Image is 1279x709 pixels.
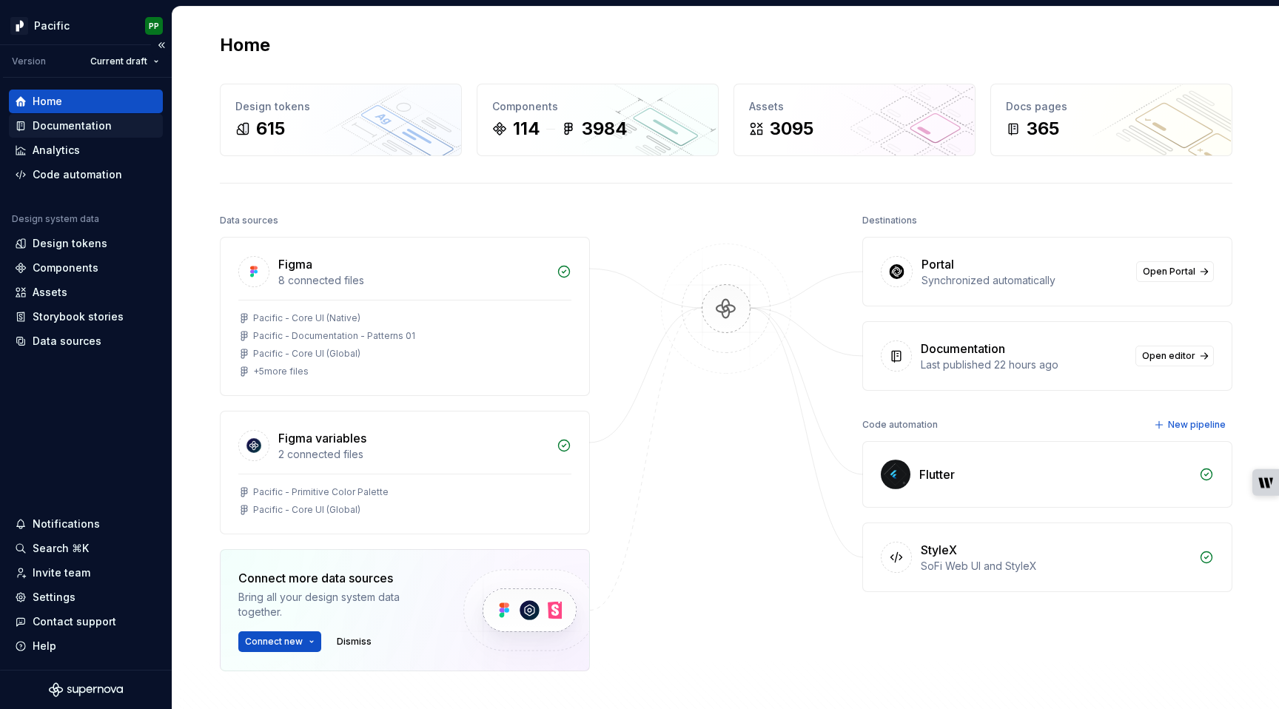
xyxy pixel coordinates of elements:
[922,273,1127,288] div: Synchronized automatically
[220,84,462,156] a: Design tokens615
[33,565,90,580] div: Invite team
[278,429,366,447] div: Figma variables
[33,334,101,349] div: Data sources
[33,118,112,133] div: Documentation
[921,541,957,559] div: StyleX
[1168,419,1226,431] span: New pipeline
[33,541,89,556] div: Search ⌘K
[33,285,67,300] div: Assets
[9,561,163,585] a: Invite team
[9,280,163,304] a: Assets
[9,232,163,255] a: Design tokens
[253,486,389,498] div: Pacific - Primitive Color Palette
[921,559,1190,574] div: SoFi Web UI and StyleX
[220,210,278,231] div: Data sources
[922,255,954,273] div: Portal
[337,636,372,648] span: Dismiss
[9,329,163,353] a: Data sources
[34,19,70,33] div: Pacific
[33,236,107,251] div: Design tokens
[9,610,163,634] button: Contact support
[12,56,46,67] div: Version
[990,84,1232,156] a: Docs pages365
[9,256,163,280] a: Components
[1142,350,1195,362] span: Open editor
[33,517,100,531] div: Notifications
[278,273,548,288] div: 8 connected files
[33,309,124,324] div: Storybook stories
[33,167,122,182] div: Code automation
[862,414,938,435] div: Code automation
[1136,261,1214,282] a: Open Portal
[253,348,360,360] div: Pacific - Core UI (Global)
[921,340,1005,357] div: Documentation
[90,56,147,67] span: Current draft
[9,634,163,658] button: Help
[862,210,917,231] div: Destinations
[10,17,28,35] img: 8d0dbd7b-a897-4c39-8ca0-62fbda938e11.png
[9,114,163,138] a: Documentation
[330,631,378,652] button: Dismiss
[220,237,590,396] a: Figma8 connected filesPacific - Core UI (Native)Pacific - Documentation - Patterns 01Pacific - Co...
[149,20,159,32] div: PP
[33,94,62,109] div: Home
[1006,99,1217,114] div: Docs pages
[253,312,360,324] div: Pacific - Core UI (Native)
[253,504,360,516] div: Pacific - Core UI (Global)
[582,117,628,141] div: 3984
[278,255,312,273] div: Figma
[734,84,976,156] a: Assets3095
[492,99,703,114] div: Components
[235,99,446,114] div: Design tokens
[477,84,719,156] a: Components1143984
[256,117,285,141] div: 615
[253,330,415,342] div: Pacific - Documentation - Patterns 01
[220,33,270,57] h2: Home
[238,590,438,619] div: Bring all your design system data together.
[770,117,813,141] div: 3095
[238,569,438,587] div: Connect more data sources
[238,631,321,652] button: Connect new
[33,590,75,605] div: Settings
[84,51,166,72] button: Current draft
[1143,266,1195,278] span: Open Portal
[33,639,56,653] div: Help
[3,10,169,41] button: PacificPP
[749,99,960,114] div: Assets
[9,138,163,162] a: Analytics
[1135,346,1214,366] a: Open editor
[1149,414,1232,435] button: New pipeline
[9,90,163,113] a: Home
[9,585,163,609] a: Settings
[245,636,303,648] span: Connect new
[151,35,172,56] button: Collapse sidebar
[253,366,309,377] div: + 5 more files
[513,117,540,141] div: 114
[220,411,590,534] a: Figma variables2 connected filesPacific - Primitive Color PalettePacific - Core UI (Global)
[33,143,80,158] div: Analytics
[921,357,1127,372] div: Last published 22 hours ago
[33,261,98,275] div: Components
[12,213,99,225] div: Design system data
[49,682,123,697] svg: Supernova Logo
[919,466,955,483] div: Flutter
[9,305,163,329] a: Storybook stories
[278,447,548,462] div: 2 connected files
[9,512,163,536] button: Notifications
[9,537,163,560] button: Search ⌘K
[9,163,163,187] a: Code automation
[1027,117,1059,141] div: 365
[33,614,116,629] div: Contact support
